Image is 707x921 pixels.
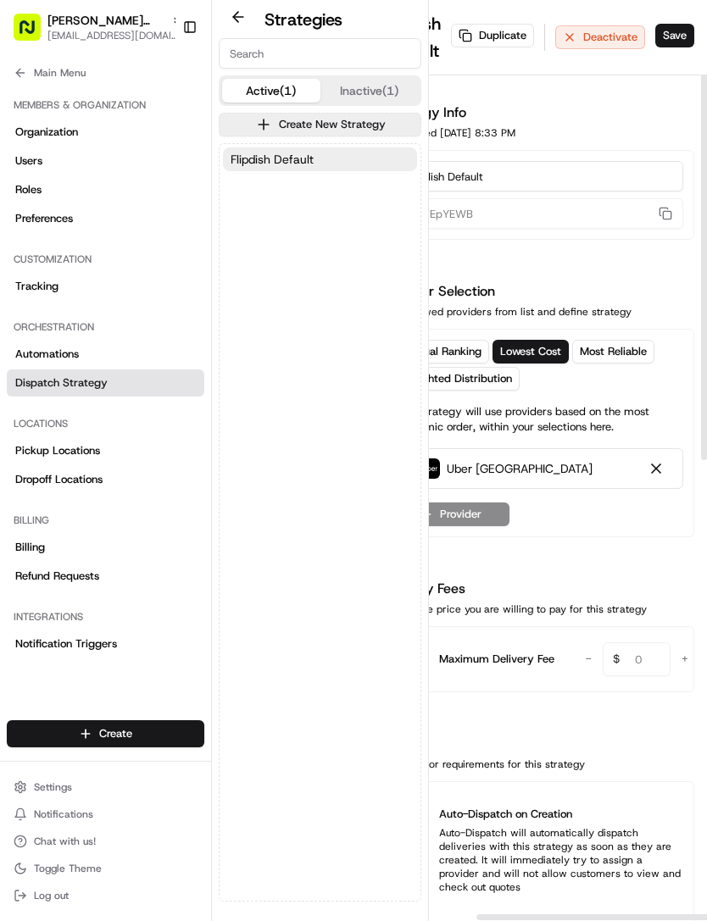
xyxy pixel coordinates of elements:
[7,205,204,232] a: Preferences
[493,340,569,363] button: Lowest Cost
[439,651,554,668] label: Maximum Delivery Fee
[7,437,204,464] a: Pickup Locations
[7,466,204,493] a: Dropoff Locations
[384,281,632,302] h1: Provider Selection
[395,367,520,391] button: Weighted Distribution
[403,371,512,386] span: Weighted Distribution
[403,459,593,478] div: 1 .
[15,472,103,487] span: Dropoff Locations
[447,460,593,477] span: Uber [GEOGRAPHIC_DATA]
[7,92,204,119] div: Members & Organization
[655,24,694,47] button: Save
[384,103,515,123] h1: Strategy Info
[7,802,204,826] button: Notifications
[34,66,86,80] span: Main Menu
[10,239,136,269] a: 📗Knowledge Base
[34,862,102,875] span: Toggle Theme
[264,8,342,31] h2: Strategies
[384,602,647,616] div: Define the price you are willing to pay for this strategy
[143,247,157,261] div: 💻
[580,344,647,359] span: Most Reliable
[7,119,204,146] a: Organization
[395,826,683,894] p: Auto-Dispatch will automatically dispatch deliveries with this strategy as soon as they are creat...
[34,835,96,848] span: Chat with us!
[7,61,204,85] button: Main Menu
[120,286,205,300] a: Powered byPylon
[7,246,204,273] div: Customization
[7,534,204,561] a: Billing
[384,579,647,599] h1: Delivery Fees
[219,38,421,69] input: Search
[99,726,132,741] span: Create
[15,279,58,294] span: Tracking
[395,404,683,435] p: This strategy will use providers based on the most economic order, within your selections here.
[7,563,204,590] a: Refund Requests
[7,7,175,47] button: [PERSON_NAME][GEOGRAPHIC_DATA] - [GEOGRAPHIC_DATA][EMAIL_ADDRESS][DOMAIN_NAME]
[7,341,204,368] a: Automations
[7,829,204,853] button: Chat with us!
[7,507,204,534] div: Billing
[7,147,204,175] a: Users
[223,147,417,171] button: Flipdish Default
[320,79,419,103] button: Inactive (1)
[7,659,204,686] a: Webhooks
[15,443,100,458] span: Pickup Locations
[384,305,632,319] div: Add allowed providers from list and define strategy
[34,807,93,821] span: Notifications
[420,458,440,479] img: uber-new-logo.jpeg
[47,12,164,29] button: [PERSON_NAME][GEOGRAPHIC_DATA] - [GEOGRAPHIC_DATA]
[17,17,51,51] img: Nash
[15,375,108,391] span: Dispatch Strategy
[15,211,73,226] span: Preferences
[7,410,204,437] div: Locations
[15,125,78,140] span: Organization
[15,540,45,555] span: Billing
[7,176,204,203] a: Roles
[160,246,272,263] span: API Documentation
[7,273,204,300] a: Tracking
[500,344,561,359] span: Lowest Cost
[34,246,130,263] span: Knowledge Base
[15,347,79,362] span: Automations
[17,162,47,192] img: 1736555255976-a54dd68f-1ca7-489b-9aae-adbdc363a1c4
[7,313,204,341] div: Orchestration
[58,162,278,179] div: Start new chat
[288,167,309,187] button: Start new chat
[384,734,585,754] h1: Rules
[15,636,117,652] span: Notification Triggers
[34,889,69,902] span: Log out
[395,502,509,526] button: Provider
[58,179,214,192] div: We're available if you need us!
[555,25,645,49] button: Deactivate
[17,247,31,261] div: 📗
[7,630,204,657] a: Notification Triggers
[7,857,204,880] button: Toggle Theme
[222,79,320,103] button: Active (1)
[219,113,421,136] button: Create New Strategy
[7,775,204,799] button: Settings
[7,603,204,630] div: Integrations
[606,645,626,679] span: $
[572,340,654,363] button: Most Reliable
[451,24,534,47] button: Duplicate
[15,182,42,197] span: Roles
[384,126,515,140] div: Last edited [DATE] 8:33 PM
[44,109,280,127] input: Clear
[403,344,482,359] span: Manual Ranking
[169,287,205,300] span: Pylon
[7,369,204,397] a: Dispatch Strategy
[15,153,42,169] span: Users
[439,806,572,823] label: Auto-Dispatch on Creation
[17,68,309,95] p: Welcome 👋
[395,340,489,363] button: Manual Ranking
[15,569,99,584] span: Refund Requests
[7,720,204,747] button: Create
[7,884,204,907] button: Log out
[47,29,183,42] button: [EMAIL_ADDRESS][DOMAIN_NAME]
[15,665,66,680] span: Webhooks
[34,780,72,794] span: Settings
[136,239,279,269] a: 💻API Documentation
